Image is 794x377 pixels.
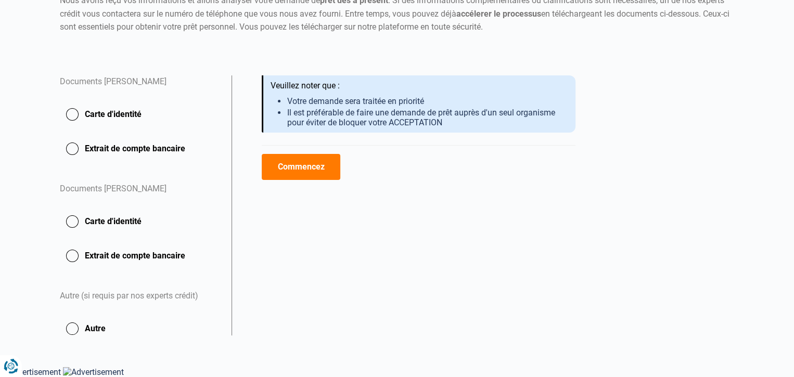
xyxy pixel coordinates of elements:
div: Documents [PERSON_NAME] [60,75,219,101]
button: Extrait de compte bancaire [60,243,219,269]
button: Commencez [262,154,340,180]
button: Carte d'identité [60,209,219,235]
strong: accélerer le processus [456,9,541,19]
div: Documents [PERSON_NAME] [60,170,219,209]
button: Carte d'identité [60,101,219,127]
img: Advertisement [63,367,124,377]
div: Autre (si requis par nos experts crédit) [60,277,219,316]
li: Votre demande sera traitée en priorité [287,96,567,106]
li: Il est préférable de faire une demande de prêt auprès d'un seul organisme pour éviter de bloquer ... [287,108,567,127]
button: Extrait de compte bancaire [60,136,219,162]
button: Autre [60,316,219,342]
div: Veuillez noter que : [270,81,567,91]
